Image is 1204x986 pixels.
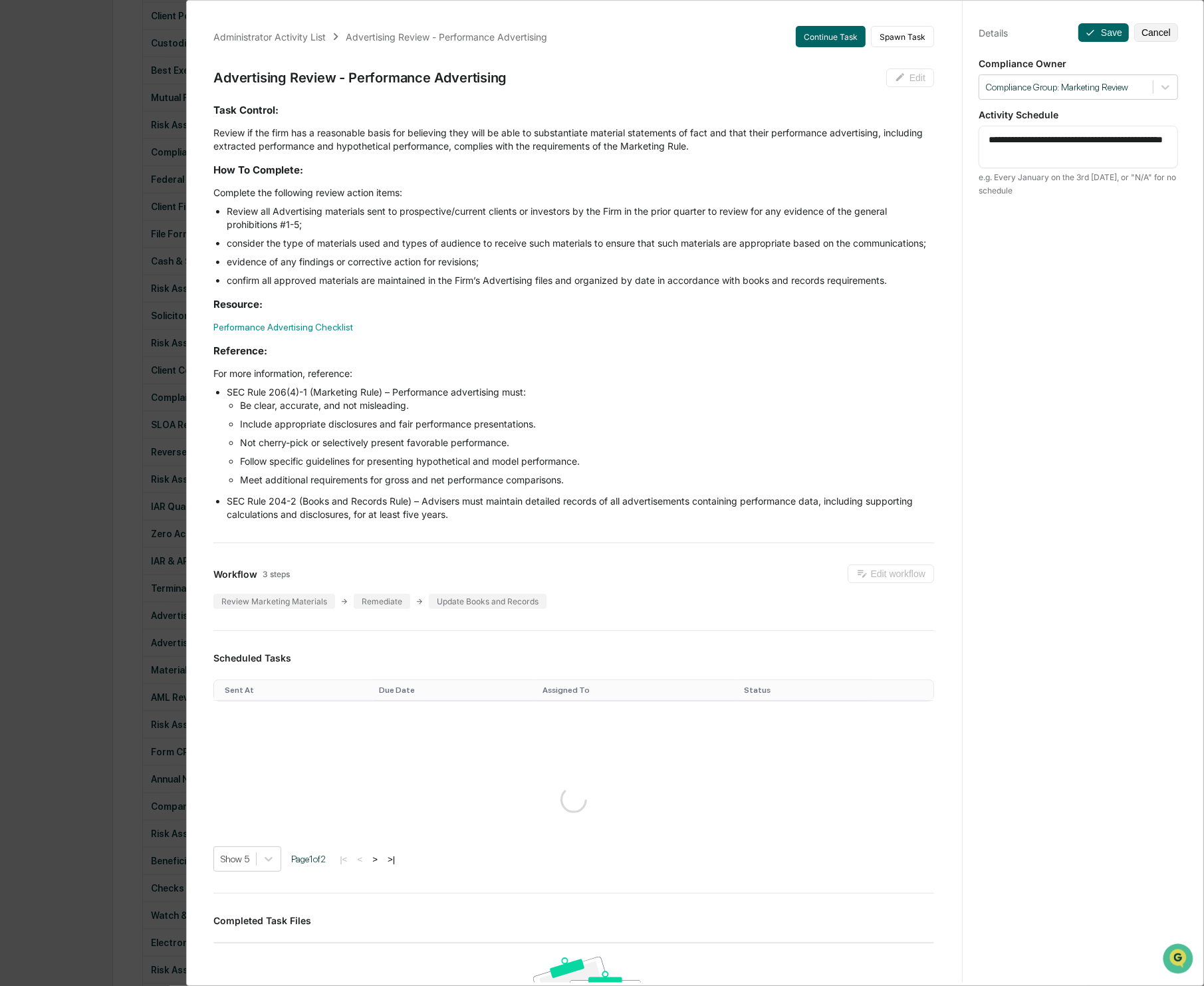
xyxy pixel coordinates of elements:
li: SEC Rule 206(4)-1 (Marketing Rule) – Performance advertising must: [227,386,934,487]
span: 3 steps [263,569,290,579]
button: > [368,854,382,865]
div: e.g. Every January on the 3rd [DATE], or "N/A" for no schedule [979,171,1178,197]
li: evidence of any findings or corrective action for revisions; [227,255,934,269]
button: >| [384,854,399,865]
div: Advertising Review - Performance Advertising [346,31,547,43]
button: < [353,854,366,865]
span: Attestations [110,168,165,181]
div: Toggle SortBy [744,685,866,695]
div: Start new chat [45,102,218,115]
p: How can we help? [13,28,242,49]
p: Activity Schedule [979,109,1178,120]
li: Include appropriate disclosures and fair performance presentations. [240,418,934,431]
div: Toggle SortBy [379,685,532,695]
div: Administrator Activity List [213,31,326,43]
li: Follow specific guidelines for presenting hypothetical and model performance. [240,455,934,468]
li: consider the type of materials used and types of audience to receive such materials to ensure tha... [227,237,934,250]
li: Be clear, accurate, and not misleading. [240,399,934,412]
li: Meet additional requirements for gross and net performance comparisons. [240,473,934,487]
div: Details [979,27,1008,39]
a: Powered byPylon [94,225,161,235]
span: Data Lookup [27,193,84,206]
p: Review if the firm has a reasonable basis for believing they will be able to substantiate materia... [213,126,934,153]
h3: Completed Task Files [213,915,934,926]
div: Remediate [354,594,410,609]
div: Review Marketing Materials [213,594,335,609]
button: Cancel [1134,23,1178,42]
p: Compliance Owner [979,58,1178,69]
p: Complete the following review action items: [213,186,934,199]
div: We're available if you need us! [45,115,168,126]
button: Edit workflow [848,564,934,583]
li: confirm all approved materials are maintained in the Firm’s Advertising files and organized by da... [227,274,934,287]
span: Preclearance [27,168,86,181]
button: Save [1078,23,1129,42]
button: |< [336,854,351,865]
button: Edit [886,68,934,87]
strong: Reference: [213,344,267,357]
strong: Task Control: [213,104,279,116]
button: Continue Task [796,26,866,47]
span: Page 1 of 2 [291,854,326,864]
div: Advertising Review - Performance Advertising [213,70,507,86]
li: Not cherry-pick or selectively present favorable performance. [240,436,934,449]
li: SEC Rule 204-2 (Books and Records Rule) – Advisers must maintain detailed records of all advertis... [227,495,934,521]
a: 🔎Data Lookup [8,187,89,211]
span: Pylon [132,225,161,235]
div: Update Books and Records [429,594,546,609]
div: 🔎 [13,194,24,205]
div: Toggle SortBy [542,685,733,695]
button: Spawn Task [871,26,934,47]
a: Performance Advertising Checklist [213,322,353,332]
a: 🗄️Attestations [91,162,170,186]
strong: How To Complete: [213,164,303,176]
div: 🗄️ [96,169,107,180]
div: 🖐️ [13,169,24,180]
strong: Resource: [213,298,263,310]
span: Workflow [213,568,257,580]
h3: Scheduled Tasks [213,652,934,664]
iframe: Open customer support [1161,942,1197,978]
img: 1746055101610-c473b297-6a78-478c-a979-82029cc54cd1 [13,102,37,126]
p: For more information, reference: [213,367,934,380]
a: 🖐️Preclearance [8,162,91,186]
li: Review all Advertising materials sent to prospective/current clients or investors by the Firm in ... [227,205,934,231]
div: Toggle SortBy [225,685,368,695]
button: Start new chat [226,106,242,122]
